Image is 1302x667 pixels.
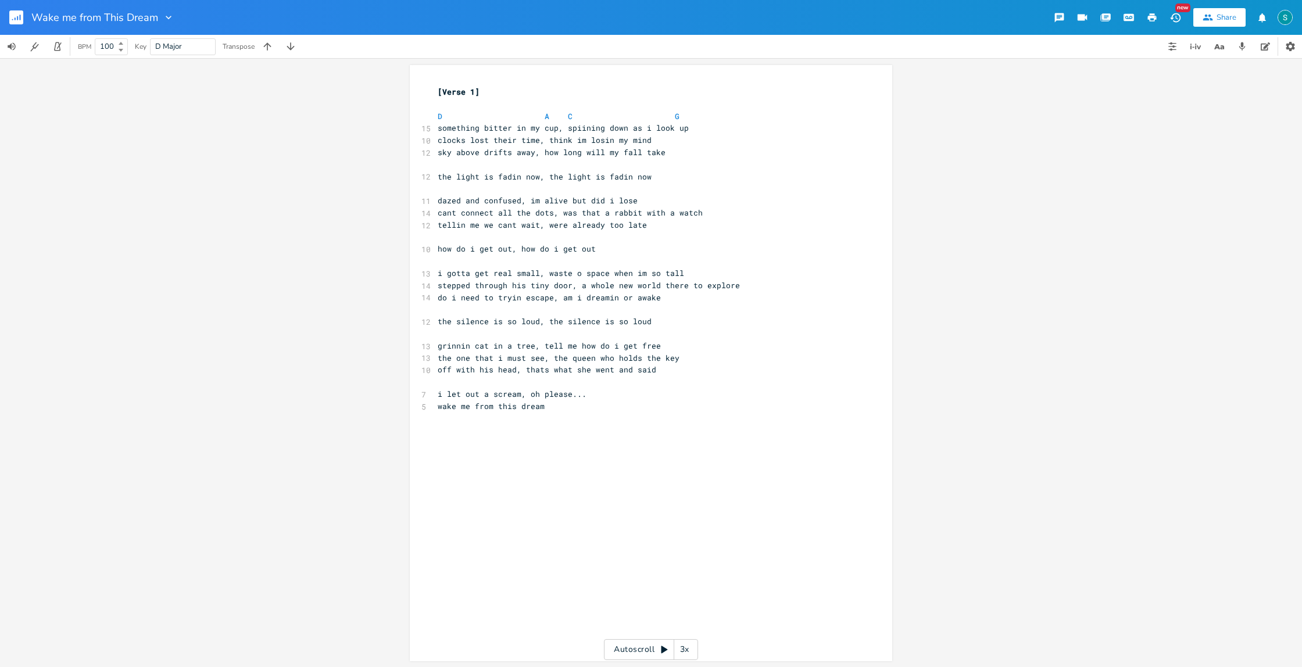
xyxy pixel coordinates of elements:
[1193,8,1246,27] button: Share
[438,207,703,218] span: cant connect all the dots, was that a rabbit with a watch
[1164,7,1187,28] button: New
[568,111,573,121] span: C
[438,292,661,303] span: do i need to tryin escape, am i dreamin or awake
[438,268,684,278] span: i gotta get real small, waste o space when im so tall
[438,195,638,206] span: dazed and confused, im alive but did i lose
[223,43,255,50] div: Transpose
[1217,12,1236,23] div: Share
[438,280,740,291] span: stepped through his tiny door, a whole new world there to explore
[675,111,679,121] span: G
[438,171,652,182] span: the light is fadin now, the light is fadin now
[438,353,679,363] span: the one that i must see, the queen who holds the key
[135,43,146,50] div: Key
[1175,3,1190,12] div: New
[604,639,698,660] div: Autoscroll
[78,44,91,50] div: BPM
[438,220,647,230] span: tellin me we cant wait, were already too late
[438,135,652,145] span: clocks lost their time, think im losin my mind
[155,41,182,52] span: D Major
[1278,10,1293,25] img: Stevie Jay
[438,123,689,133] span: something bitter in my cup, spiining down as i look up
[438,111,442,121] span: D
[438,401,545,411] span: wake me from this dream
[438,87,480,97] span: [Verse 1]
[674,639,695,660] div: 3x
[438,316,652,327] span: the silence is so loud, the silence is so loud
[438,243,596,254] span: how do i get out, how do i get out
[31,12,158,23] span: Wake me from This Dream
[545,111,549,121] span: A
[438,147,666,157] span: sky above drifts away, how long will my fall take
[438,340,661,351] span: grinnin cat in a tree, tell me how do i get free
[438,389,586,399] span: i let out a scream, oh please...
[438,364,656,375] span: off with his head, thats what she went and said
